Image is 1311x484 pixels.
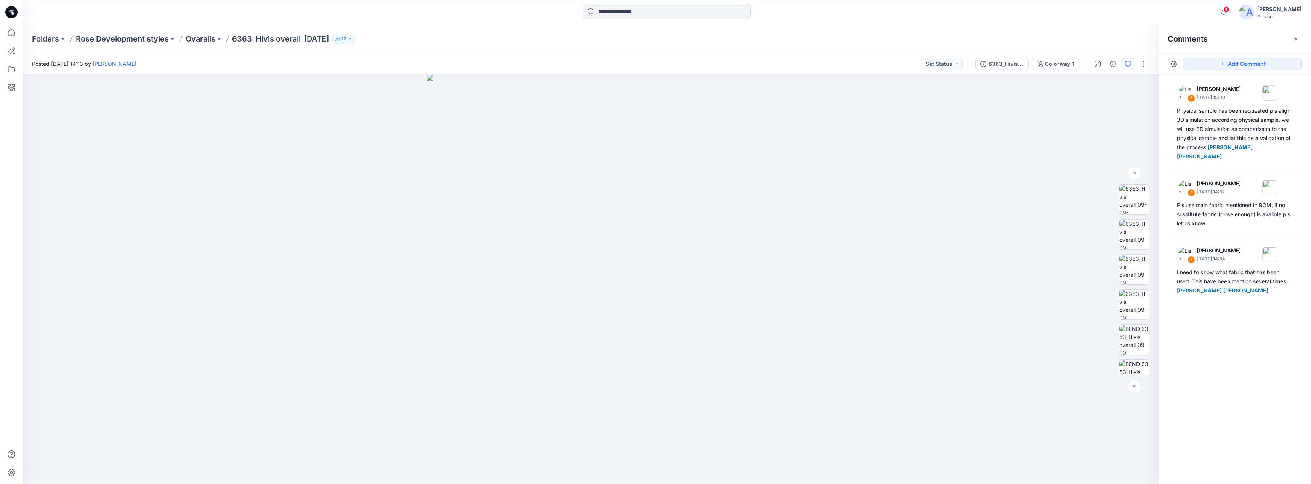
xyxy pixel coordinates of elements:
[1045,60,1074,68] div: Colorway 1
[32,60,136,68] span: Posted [DATE] 14:13 by
[1188,94,1195,102] div: 5
[1107,58,1119,70] button: Details
[232,34,329,44] p: 6363_Hivis overall_[DATE]
[1257,14,1301,19] div: Guston
[1119,290,1149,319] img: 6363_Hivis overall_09-09-2025_Colorway 1_Right
[1197,179,1241,188] p: [PERSON_NAME]
[1032,58,1079,70] button: Colorway 1
[427,75,755,484] img: eyJhbGciOiJIUzI1NiIsImtpZCI6IjAiLCJzbHQiOiJzZXMiLCJ0eXAiOiJKV1QifQ.eyJkYXRhIjp7InR5cGUiOiJzdG9yYW...
[1119,360,1149,390] img: BEND_6363_Hivis overall_09-09-2025_Colorway 1_Back
[1177,153,1222,160] span: [PERSON_NAME]
[1197,246,1241,255] p: [PERSON_NAME]
[1119,255,1149,284] img: 6363_Hivis overall_09-09-2025_Colorway 1_Left
[93,61,136,67] a: [PERSON_NAME]
[1197,188,1241,196] p: [DATE] 14:57
[975,58,1029,70] button: 6363_Hivis overall_[DATE]
[1177,268,1293,295] div: I need to know what fabric that has been used. This have been mention several times.
[1208,144,1253,150] span: [PERSON_NAME]
[186,34,215,44] a: Ovaralls
[76,34,169,44] a: Rose Development styles
[1177,287,1222,294] span: [PERSON_NAME]
[1119,185,1149,214] img: 6363_Hivis overall_09-09-2025_Colorway 1_Front
[989,60,1024,68] div: 6363_Hivis overall_[DATE]
[1168,34,1208,43] h2: Comments
[1197,94,1241,101] p: [DATE] 15:00
[32,34,59,44] a: Folders
[1188,256,1195,264] div: 3
[1119,325,1149,355] img: BEND_6363_Hivis overall_09-09-2025_Colorway 1_Front
[1177,201,1293,228] div: Pls use main fabric mentioned in BOM, if no susstitute fabric (close enough) is availble pls let ...
[1178,247,1194,262] img: Lise Blomqvist
[1178,85,1194,101] img: Lise Blomqvist
[1223,287,1268,294] span: [PERSON_NAME]
[1188,189,1195,196] div: 4
[1239,5,1254,20] img: avatar
[1257,5,1301,14] div: [PERSON_NAME]
[1183,58,1302,70] button: Add Comment
[341,35,346,43] p: 12
[1119,220,1149,249] img: 6363_Hivis overall_09-09-2025_Colorway 1_Back
[1197,85,1241,94] p: [PERSON_NAME]
[332,34,356,44] button: 12
[1197,255,1241,263] p: [DATE] 14:54
[1178,180,1194,195] img: Lise Blomqvist
[1177,106,1293,161] div: Physical sample has been requested pls align 3D simulation according physical sample. we will use...
[1223,6,1229,13] span: 1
